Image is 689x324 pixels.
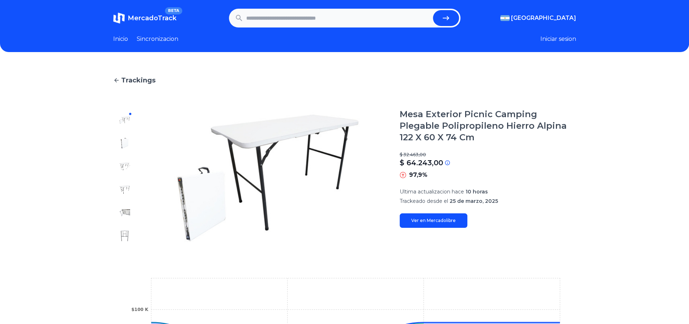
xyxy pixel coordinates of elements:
img: Mesa Exterior Picnic Camping Plegable Polipropileno Hierro Alpina 122 X 60 X 74 Cm [119,161,131,172]
a: Trackings [113,75,576,85]
a: Ver en Mercadolibre [400,213,467,228]
p: $ 32.463,00 [400,152,576,158]
span: 25 de marzo, 2025 [450,198,498,204]
img: MercadoTrack [113,12,125,24]
img: Mesa Exterior Picnic Camping Plegable Polipropileno Hierro Alpina 122 X 60 X 74 Cm [119,137,131,149]
a: MercadoTrackBETA [113,12,176,24]
p: 97,9% [409,171,428,179]
span: [GEOGRAPHIC_DATA] [511,14,576,22]
span: Trackings [121,75,156,85]
span: MercadoTrack [128,14,176,22]
img: Mesa Exterior Picnic Camping Plegable Polipropileno Hierro Alpina 122 X 60 X 74 Cm [119,207,131,218]
span: BETA [165,7,182,14]
button: Iniciar sesion [540,35,576,43]
img: Mesa Exterior Picnic Camping Plegable Polipropileno Hierro Alpina 122 X 60 X 74 Cm [119,230,131,242]
span: Trackeado desde el [400,198,448,204]
span: 10 horas [465,188,488,195]
span: Ultima actualizacion hace [400,188,464,195]
img: Argentina [500,15,510,21]
tspan: $100 K [131,307,149,312]
p: $ 64.243,00 [400,158,443,168]
a: Sincronizacion [137,35,178,43]
a: Inicio [113,35,128,43]
h1: Mesa Exterior Picnic Camping Plegable Polipropileno Hierro Alpina 122 X 60 X 74 Cm [400,108,576,143]
img: Mesa Exterior Picnic Camping Plegable Polipropileno Hierro Alpina 122 X 60 X 74 Cm [151,108,385,247]
button: [GEOGRAPHIC_DATA] [500,14,576,22]
img: Mesa Exterior Picnic Camping Plegable Polipropileno Hierro Alpina 122 X 60 X 74 Cm [119,114,131,126]
img: Mesa Exterior Picnic Camping Plegable Polipropileno Hierro Alpina 122 X 60 X 74 Cm [119,184,131,195]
